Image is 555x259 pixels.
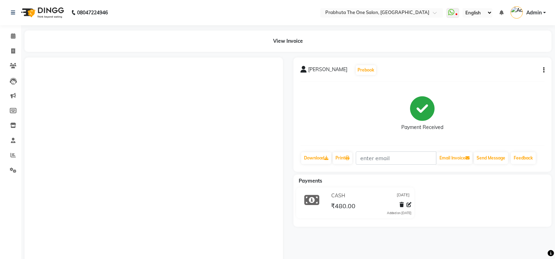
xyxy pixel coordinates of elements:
[333,152,352,164] a: Print
[387,211,411,216] div: Added on [DATE]
[25,30,551,52] div: View Invoice
[299,178,322,184] span: Payments
[356,151,436,165] input: enter email
[397,192,410,199] span: [DATE]
[356,65,376,75] button: Prebook
[401,124,443,131] div: Payment Received
[301,152,331,164] a: Download
[511,152,536,164] a: Feedback
[77,3,108,22] b: 08047224946
[331,192,345,199] span: CASH
[511,6,523,19] img: Admin
[331,202,355,212] span: ₹480.00
[308,66,347,76] span: [PERSON_NAME]
[474,152,508,164] button: Send Message
[18,3,66,22] img: logo
[526,9,542,16] span: Admin
[437,152,472,164] button: Email Invoice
